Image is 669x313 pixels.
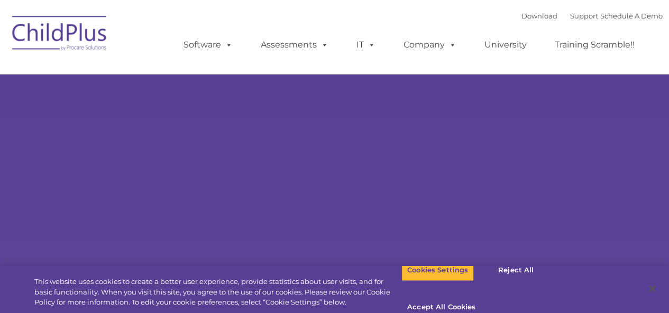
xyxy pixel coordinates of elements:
button: Reject All [483,259,549,281]
a: Support [570,12,598,20]
a: Assessments [250,34,339,55]
font: | [521,12,663,20]
a: Company [393,34,467,55]
div: This website uses cookies to create a better user experience, provide statistics about user visit... [34,277,401,308]
a: University [474,34,537,55]
a: Software [173,34,243,55]
img: ChildPlus by Procare Solutions [7,8,113,61]
button: Close [640,277,664,300]
a: Training Scramble!! [544,34,645,55]
a: IT [346,34,386,55]
a: Download [521,12,557,20]
a: Schedule A Demo [600,12,663,20]
button: Cookies Settings [401,259,474,281]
